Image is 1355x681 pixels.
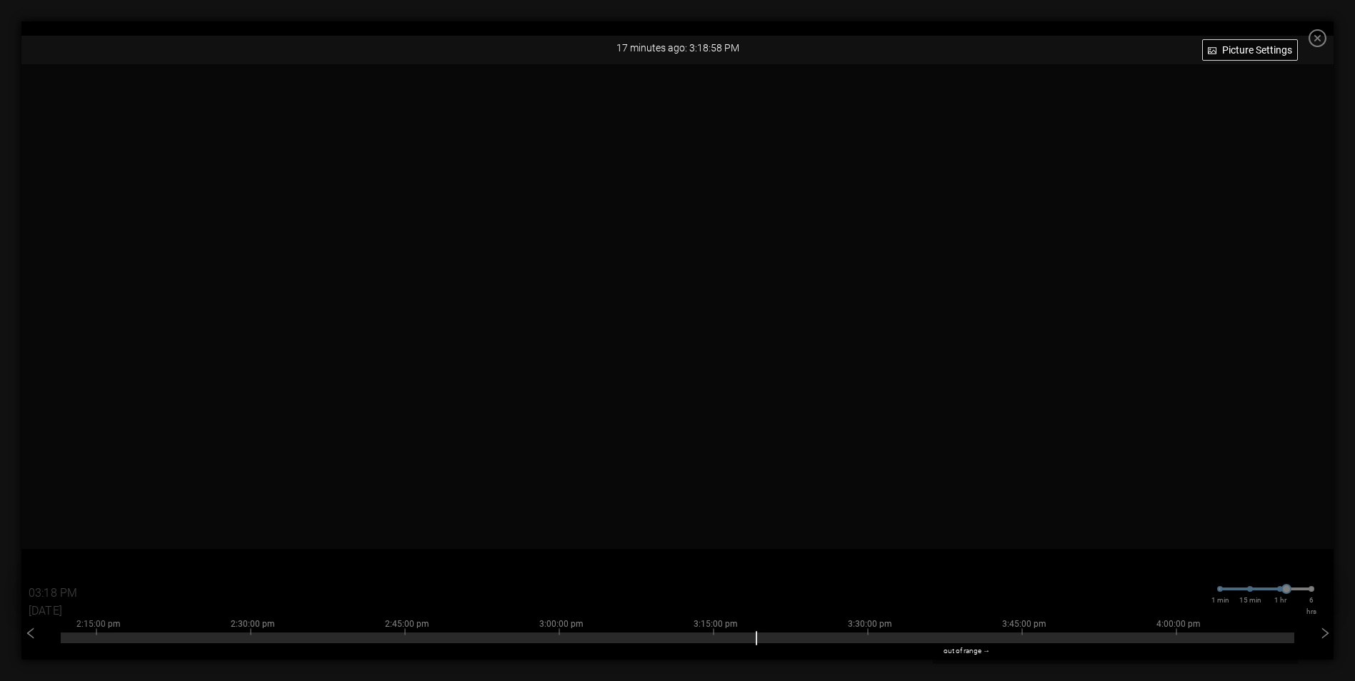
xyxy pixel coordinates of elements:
[1306,595,1316,617] span: 6 hrs
[1309,29,1326,47] span: close-circle
[1319,627,1331,640] span: right
[1208,46,1216,56] span: picture
[1202,39,1298,61] button: picturePicture Settings
[1274,595,1286,606] span: 1 hr
[1222,42,1292,58] span: Picture Settings
[21,36,1334,61] div: 17 minutes ago: 3:18:58 PM
[1211,595,1229,606] span: 1 min
[944,645,990,657] span: out of range →
[1239,595,1261,606] span: 15 min
[24,627,37,640] span: left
